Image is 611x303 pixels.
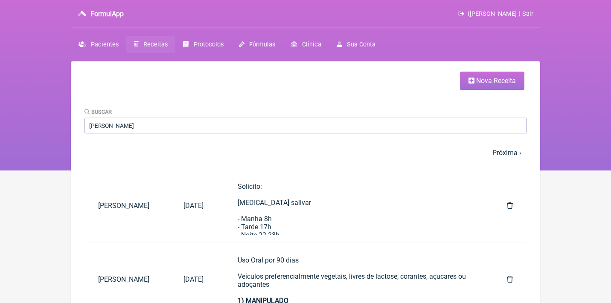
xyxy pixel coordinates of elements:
[126,36,175,53] a: Receitas
[492,149,521,157] a: Próxima ›
[170,268,217,290] a: [DATE]
[91,41,119,48] span: Pacientes
[347,41,375,48] span: Sua Conta
[302,41,321,48] span: Clínica
[84,144,527,162] nav: pager
[468,10,533,17] span: ([PERSON_NAME] ) Sair
[460,72,524,90] a: Nova Receita
[476,77,516,85] span: Nova Receita
[194,41,224,48] span: Protocolos
[249,41,275,48] span: Fórmulas
[329,36,383,53] a: Sua Conta
[170,195,217,216] a: [DATE]
[143,41,168,48] span: Receitas
[175,36,231,53] a: Protocolos
[84,195,170,216] a: [PERSON_NAME]
[84,268,170,290] a: [PERSON_NAME]
[458,10,533,17] a: ([PERSON_NAME] ) Sair
[84,109,112,115] label: Buscar
[84,118,527,133] input: Paciente ou conteúdo da fórmula
[231,36,283,53] a: Fórmulas
[238,182,473,247] div: Solicito: [MEDICAL_DATA] salivar - Manha 8h - Tarde 17h - Noite 22-23h - Madrugada (SE HOUVER DES...
[90,10,124,18] h3: FormulApp
[283,36,329,53] a: Clínica
[71,36,126,53] a: Pacientes
[224,176,486,235] a: Solicito:[MEDICAL_DATA] salivar- Manha 8h- Tarde 17h- Noite 22-23h- Madrugada (SE HOUVER DESPERTA...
